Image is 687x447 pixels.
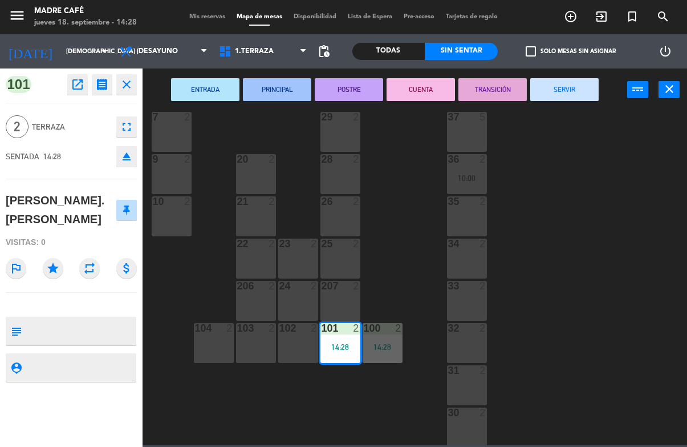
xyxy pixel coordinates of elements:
[43,258,63,279] i: star
[363,343,403,351] div: 14:28
[530,78,599,101] button: SERVIR
[195,323,196,333] div: 104
[92,74,112,95] button: receipt
[6,191,116,228] div: [PERSON_NAME]. [PERSON_NAME]
[184,112,191,122] div: 2
[658,81,680,98] button: close
[440,14,503,20] span: Tarjetas de regalo
[237,323,238,333] div: 103
[448,154,449,164] div: 36
[6,76,31,93] span: 101
[269,281,275,291] div: 2
[34,6,137,17] div: Madre Café
[479,281,486,291] div: 2
[617,7,648,26] span: Reserva especial
[95,78,109,91] i: receipt
[479,365,486,376] div: 2
[586,7,617,26] span: WALK IN
[317,45,331,58] span: pending_actions
[10,325,22,337] i: subject
[184,196,191,207] div: 2
[353,196,360,207] div: 2
[447,174,487,182] div: 10:00
[353,154,360,164] div: 2
[116,74,137,95] button: close
[479,196,486,207] div: 2
[226,323,233,333] div: 2
[279,239,280,249] div: 23
[425,43,498,60] div: Sin sentar
[448,196,449,207] div: 35
[79,258,100,279] i: repeat
[71,78,84,91] i: open_in_new
[34,17,137,29] div: jueves 18. septiembre - 14:28
[353,112,360,122] div: 2
[97,45,111,58] i: arrow_drop_down
[627,81,648,98] button: power_input
[353,323,360,333] div: 2
[235,47,274,55] span: 1.Terraza
[9,7,26,24] i: menu
[458,78,527,101] button: TRANSICIÓN
[353,239,360,249] div: 2
[43,152,61,161] span: 14:28
[625,10,639,23] i: turned_in_not
[448,281,449,291] div: 33
[67,74,88,95] button: open_in_new
[555,7,586,26] span: RESERVAR MESA
[595,10,608,23] i: exit_to_app
[231,14,288,20] span: Mapa de mesas
[171,78,239,101] button: ENTRADA
[116,116,137,137] button: fullscreen
[564,10,578,23] i: add_circle_outline
[526,46,616,57] label: Solo mesas sin asignar
[279,281,280,291] div: 24
[243,78,311,101] button: PRINCIPAL
[6,152,39,161] span: SENTADA
[269,239,275,249] div: 2
[288,14,342,20] span: Disponibilidad
[448,408,449,418] div: 30
[120,150,133,163] i: eject
[352,43,425,60] div: Todas
[116,258,137,279] i: attach_money
[311,239,318,249] div: 2
[120,78,133,91] i: close
[662,82,676,96] i: close
[269,196,275,207] div: 2
[479,154,486,164] div: 2
[315,78,383,101] button: POSTRE
[320,343,360,351] div: 14:28
[311,323,318,333] div: 2
[237,281,238,291] div: 206
[116,146,137,167] button: eject
[269,154,275,164] div: 2
[353,281,360,291] div: 2
[237,239,238,249] div: 22
[479,239,486,249] div: 2
[448,112,449,122] div: 37
[139,47,178,55] span: Desayuno
[479,112,486,122] div: 5
[479,408,486,418] div: 2
[648,7,678,26] span: BUSCAR
[658,45,672,58] i: power_settings_new
[120,120,133,134] i: fullscreen
[526,46,536,57] span: check_box_outline_blank
[184,14,231,20] span: Mis reservas
[10,361,22,374] i: person_pin
[9,7,26,28] button: menu
[395,323,402,333] div: 2
[237,196,238,207] div: 21
[448,365,449,376] div: 31
[269,323,275,333] div: 2
[6,258,26,279] i: outlined_flag
[342,14,398,20] span: Lista de Espera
